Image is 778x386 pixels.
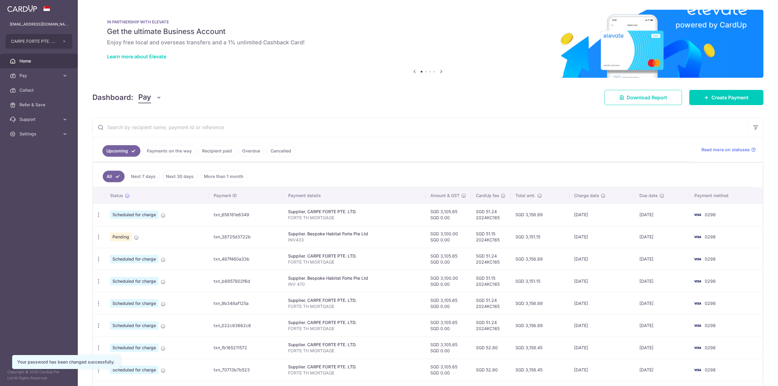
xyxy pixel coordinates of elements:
td: [DATE] [569,359,635,381]
a: Cancelled [267,145,295,157]
td: SGD 3,158.45 [511,336,569,359]
p: [EMAIL_ADDRESS][DOMAIN_NAME] [10,21,68,27]
p: FORTE TH MORTGAGE [288,303,420,309]
span: CardUp fee [476,193,499,199]
p: FORTE TH MORTGAGE [288,259,420,265]
td: SGD 3,105.65 SGD 0.00 [425,336,471,359]
a: All [103,171,125,182]
th: Payment method [690,188,763,203]
td: txn_38725d3722b [209,226,284,248]
div: Supplier. Bespoke Habitat Forte Pte Ltd [288,275,420,281]
td: txn_70713b7b523 [209,359,284,381]
a: Create Payment [689,90,763,105]
td: [DATE] [635,359,690,381]
span: 0298 [705,345,716,350]
span: 0298 [705,234,716,239]
a: Overdue [238,145,264,157]
td: SGD 52.80 [471,336,511,359]
td: SGD 3,105.65 SGD 0.00 [425,292,471,314]
img: Bank Card [691,366,704,374]
span: Create Payment [711,94,749,101]
td: [DATE] [635,292,690,314]
td: txn_fb165211572 [209,336,284,359]
td: SGD 3,100.00 SGD 0.00 [425,270,471,292]
span: Home [19,58,60,64]
h6: Enjoy free local and overseas transfers and a 1% unlimited Cashback Card! [107,39,749,46]
span: 0298 [705,323,716,328]
p: FORTE TH MORTGAGE [288,348,420,354]
td: SGD 3,156.89 [511,248,569,270]
td: [DATE] [635,270,690,292]
span: CARPE FORTE PTE. LTD. [11,38,56,44]
span: 0298 [705,256,716,261]
td: [DATE] [569,226,635,248]
td: SGD 3,151.15 [511,226,569,248]
p: FORTE TH MORTGAGE [288,370,420,376]
p: FORTE TH MORTGAGE [288,215,420,221]
a: Next 30 days [162,171,198,182]
a: Recipient paid [198,145,236,157]
span: Scheduled for charge [110,321,158,330]
td: SGD 3,105.65 SGD 0.00 [425,203,471,226]
span: Scheduled for charge [110,343,158,352]
img: Bank Card [691,255,704,263]
td: [DATE] [635,248,690,270]
td: SGD 3,156.89 [511,292,569,314]
div: Supplier. CARPE FORTE PTE. LTD. [288,297,420,303]
div: Supplier. CARPE FORTE PTE. LTD. [288,253,420,259]
td: txn_9b348af125a [209,292,284,314]
td: SGD 3,100.00 SGD 0.00 [425,226,471,248]
td: SGD 51.24 2024KC165 [471,203,511,226]
h4: Dashboard: [92,92,133,103]
th: Payment ID [209,188,284,203]
span: Scheduled for charge [110,255,158,263]
td: txn_022c83662c6 [209,314,284,336]
td: txn_658181e6349 [209,203,284,226]
span: Status [110,193,123,199]
a: Next 7 days [127,171,160,182]
button: Pay [138,92,162,103]
span: Download Report [627,94,667,101]
span: Scheduled for charge [110,299,158,308]
span: Read more on statuses [701,147,750,153]
td: SGD 51.24 2024KC165 [471,292,511,314]
a: Download Report [604,90,682,105]
span: Scheduled for charge [110,210,158,219]
span: Pending [110,233,132,241]
span: Amount & GST [430,193,460,199]
td: SGD 3,158.45 [511,359,569,381]
td: SGD 3,156.89 [511,203,569,226]
div: Supplier. CARPE FORTE PTE. LTD. [288,209,420,215]
span: 0298 [705,301,716,306]
span: Charge date [574,193,599,199]
td: txn_487f460a33b [209,248,284,270]
img: Bank Card [691,344,704,351]
td: SGD 52.80 [471,359,511,381]
a: More than 1 month [200,171,247,182]
td: [DATE] [569,314,635,336]
span: Refer & Save [19,102,60,108]
input: Search by recipient name, payment id or reference [93,118,749,137]
td: SGD 51.15 2024KC165 [471,226,511,248]
td: [DATE] [635,336,690,359]
td: SGD 3,105.65 SGD 0.00 [425,314,471,336]
a: Payments on the way [143,145,196,157]
div: Supplier. CARPE FORTE PTE. LTD. [288,364,420,370]
p: IN PARTNERSHIP WITH ELEVATE [107,19,749,24]
span: Total amt. [515,193,535,199]
span: 0298 [705,212,716,217]
img: Bank Card [691,300,704,307]
td: SGD 3,151.15 [511,270,569,292]
span: Settings [19,131,60,137]
span: Scheduled for charge [110,277,158,285]
img: Bank Card [691,278,704,285]
span: Pay [19,73,60,79]
td: SGD 51.24 2024KC165 [471,314,511,336]
td: [DATE] [569,336,635,359]
a: Upcoming [102,145,140,157]
span: 0298 [705,278,716,284]
button: CARPE FORTE PTE. LTD. [5,34,72,49]
td: [DATE] [569,203,635,226]
span: Pay [138,92,151,103]
td: SGD 3,156.89 [511,314,569,336]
